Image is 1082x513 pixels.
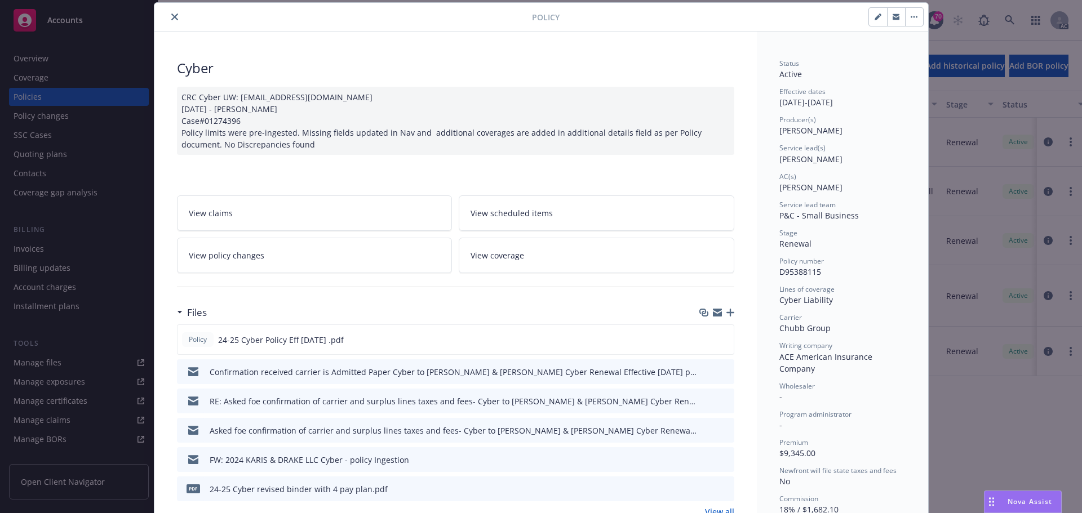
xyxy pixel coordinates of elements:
[719,334,729,346] button: preview file
[779,210,859,221] span: P&C - Small Business
[210,395,697,407] div: RE: Asked foe confirmation of carrier and surplus lines taxes and fees- Cyber to [PERSON_NAME] & ...
[702,366,711,378] button: download file
[471,249,524,261] span: View coverage
[187,305,207,320] h3: Files
[177,87,734,155] div: CRC Cyber UW: [EMAIL_ADDRESS][DOMAIN_NAME] [DATE] - [PERSON_NAME] Case#01274396 Policy limits wer...
[187,484,200,493] span: pdf
[779,266,821,277] span: D95388115
[701,334,710,346] button: download file
[779,125,842,136] span: [PERSON_NAME]
[779,284,835,294] span: Lines of coverage
[779,87,906,108] div: [DATE] - [DATE]
[779,87,826,96] span: Effective dates
[984,490,1062,513] button: Nova Assist
[779,494,818,503] span: Commission
[779,256,824,266] span: Policy number
[532,11,560,23] span: Policy
[779,323,831,333] span: Chubb Group
[702,454,711,466] button: download file
[189,249,264,261] span: View policy changes
[779,182,842,193] span: [PERSON_NAME]
[218,334,344,346] span: 24-25 Cyber Policy Eff [DATE] .pdf
[779,448,815,458] span: $9,345.00
[189,207,233,219] span: View claims
[720,425,730,436] button: preview file
[720,454,730,466] button: preview file
[471,207,553,219] span: View scheduled items
[720,395,730,407] button: preview file
[177,59,734,78] div: Cyber
[720,366,730,378] button: preview file
[210,483,388,495] div: 24-25 Cyber revised binder with 4 pay plan.pdf
[177,238,453,273] a: View policy changes
[459,195,734,231] a: View scheduled items
[702,483,711,495] button: download file
[210,425,697,436] div: Asked foe confirmation of carrier and surplus lines taxes and fees- Cyber to [PERSON_NAME] & [PER...
[779,313,802,322] span: Carrier
[779,381,815,391] span: Wholesaler
[779,476,790,487] span: No
[168,10,181,24] button: close
[702,425,711,436] button: download file
[779,420,782,430] span: -
[779,341,832,350] span: Writing company
[779,228,797,238] span: Stage
[779,154,842,164] span: [PERSON_NAME]
[1008,497,1052,506] span: Nova Assist
[779,351,875,374] span: ACE American Insurance Company
[779,466,897,475] span: Newfront will file state taxes and fees
[177,195,453,231] a: View claims
[779,143,826,153] span: Service lead(s)
[779,172,796,181] span: AC(s)
[779,69,802,79] span: Active
[779,391,782,402] span: -
[720,483,730,495] button: preview file
[779,438,808,447] span: Premium
[187,334,209,345] span: Policy
[702,395,711,407] button: download file
[779,409,852,419] span: Program administrator
[177,305,207,320] div: Files
[779,200,836,209] span: Service lead team
[210,454,409,466] div: FW: 2024 KARIS & DRAKE LLC Cyber - policy Ingestion
[779,115,816,124] span: Producer(s)
[459,238,734,273] a: View coverage
[779,238,812,249] span: Renewal
[210,366,697,378] div: Confirmation received carrier is Admitted Paper Cyber to [PERSON_NAME] & [PERSON_NAME] Cyber Rene...
[779,59,799,68] span: Status
[985,491,999,512] div: Drag to move
[779,295,833,305] span: Cyber Liability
